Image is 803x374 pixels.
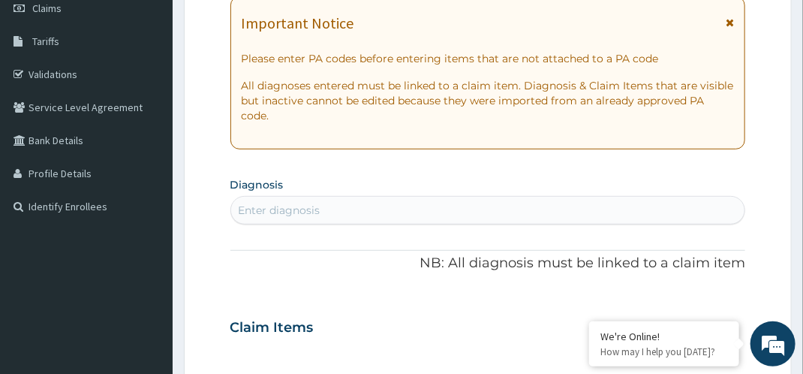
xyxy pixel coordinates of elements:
div: Chat with us now [78,84,252,104]
p: NB: All diagnosis must be linked to a claim item [230,254,746,273]
div: Enter diagnosis [239,203,320,218]
img: d_794563401_company_1708531726252_794563401 [28,75,61,113]
textarea: Type your message and hit 'Enter' [8,230,286,282]
div: We're Online! [600,330,728,343]
h1: Important Notice [242,15,354,32]
p: How may I help you today? [600,345,728,358]
label: Diagnosis [230,177,284,192]
span: We're online! [87,99,207,251]
span: Tariffs [32,35,59,48]
p: Please enter PA codes before entering items that are not attached to a PA code [242,51,735,66]
p: All diagnoses entered must be linked to a claim item. Diagnosis & Claim Items that are visible bu... [242,78,735,123]
div: Minimize live chat window [246,8,282,44]
span: Claims [32,2,62,15]
h3: Claim Items [230,320,314,336]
